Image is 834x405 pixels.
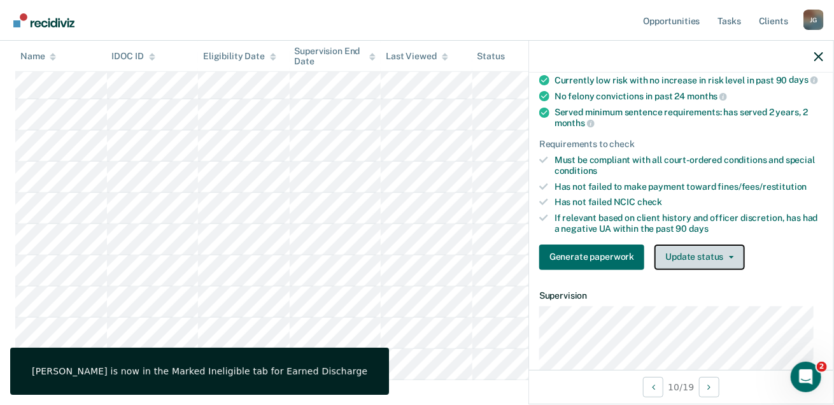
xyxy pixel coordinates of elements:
button: Next Opportunity [699,377,719,397]
button: Previous Opportunity [643,377,663,397]
button: Profile dropdown button [803,10,824,30]
span: days [789,75,817,85]
span: conditions [555,166,598,176]
div: Has not failed NCIC [555,197,823,208]
button: Update status [654,245,744,270]
div: Last Viewed [386,51,448,62]
div: Served minimum sentence requirements: has served 2 years, 2 [555,107,823,129]
div: J G [803,10,824,30]
div: 10 / 19 [529,370,833,404]
dt: Supervision [539,290,823,301]
div: [PERSON_NAME] is now in the Marked Ineligible tab for Earned Discharge [32,366,367,377]
iframe: Intercom live chat [791,362,821,392]
span: months [555,118,595,128]
div: No felony convictions in past 24 [555,90,823,102]
div: IDOC ID [112,51,155,62]
div: Name [20,51,56,62]
div: Eligibility Date [203,51,276,62]
span: months [687,91,727,101]
span: fines/fees/restitution [718,181,807,192]
div: If relevant based on client history and officer discretion, has had a negative UA within the past 90 [555,213,823,234]
a: Navigate to form link [539,245,649,270]
img: Recidiviz [13,13,74,27]
div: Requirements to check [539,139,823,150]
span: days [689,224,708,234]
div: Has not failed to make payment toward [555,181,823,192]
span: check [637,197,662,207]
div: Supervision End Date [295,45,376,67]
button: Generate paperwork [539,245,644,270]
div: Currently low risk with no increase in risk level in past 90 [555,75,823,86]
span: 2 [817,362,827,372]
div: Status [477,51,505,62]
div: Must be compliant with all court-ordered conditions and special [555,155,823,176]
